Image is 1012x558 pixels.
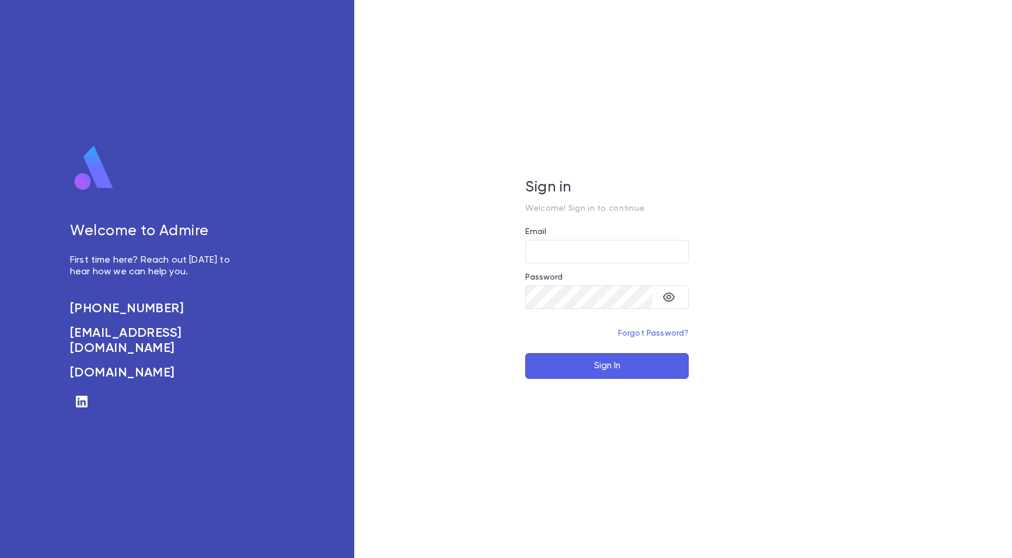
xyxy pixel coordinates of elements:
a: [DOMAIN_NAME] [70,365,243,381]
p: First time here? Reach out [DATE] to hear how we can help you. [70,254,243,278]
h5: Welcome to Admire [70,223,243,240]
button: toggle password visibility [657,285,681,309]
a: Forgot Password? [618,329,689,337]
a: [EMAIL_ADDRESS][DOMAIN_NAME] [70,326,243,356]
p: Welcome! Sign in to continue. [525,204,689,213]
h5: Sign in [525,179,689,197]
label: Email [525,227,546,236]
label: Password [525,273,563,282]
button: Sign In [525,353,689,379]
a: [PHONE_NUMBER] [70,301,243,316]
img: logo [70,145,118,191]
